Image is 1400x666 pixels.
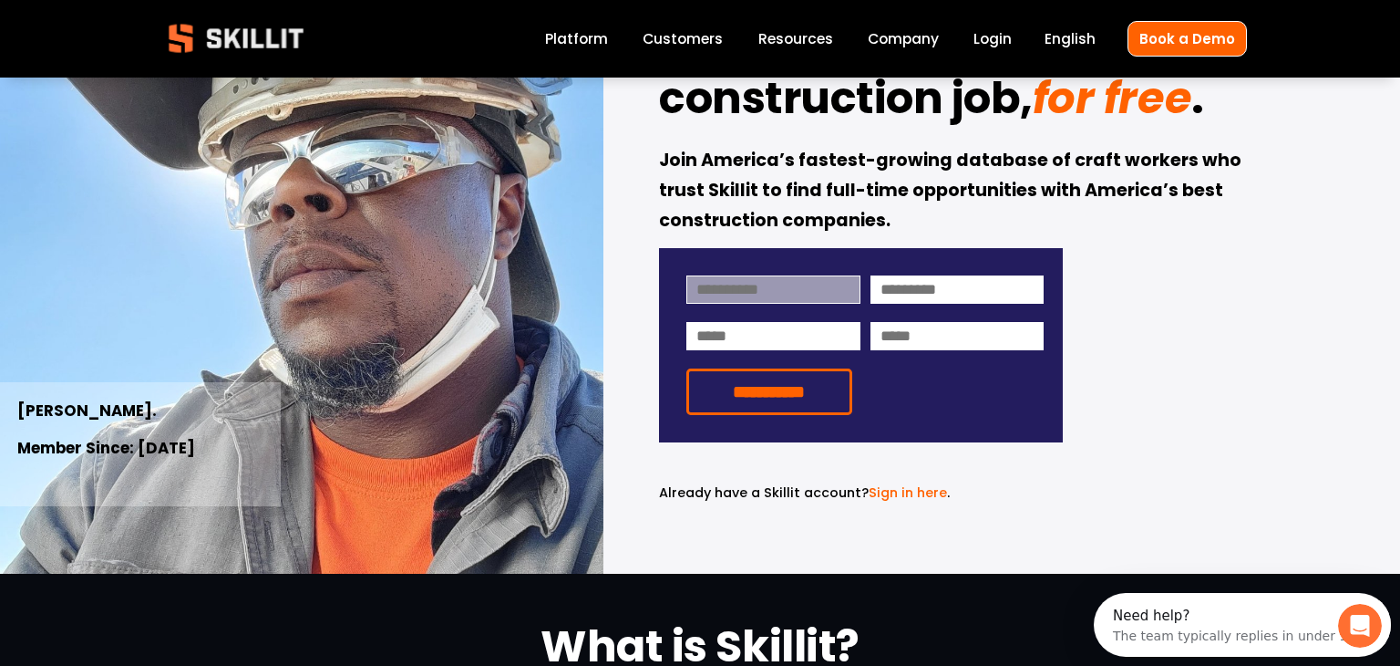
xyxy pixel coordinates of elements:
[868,26,939,51] a: Company
[753,9,1015,70] em: your dream
[758,28,833,49] span: Resources
[545,26,608,51] a: Platform
[1045,28,1096,49] span: English
[17,436,195,463] strong: Member Since: [DATE]
[1191,65,1204,140] strong: .
[869,484,947,502] a: Sign in here
[1094,593,1391,657] iframe: Intercom live chat discovery launcher
[659,483,1063,504] p: .
[19,30,262,49] div: The team typically replies in under 1h
[659,147,1245,236] strong: Join America’s fastest-growing database of craft workers who trust Skillit to find full-time oppo...
[7,7,315,57] div: Open Intercom Messenger
[643,26,723,51] a: Customers
[1045,26,1096,51] div: language picker
[1033,68,1191,129] em: for free
[659,65,1033,140] strong: construction job,
[17,399,157,425] strong: [PERSON_NAME].
[973,26,1012,51] a: Login
[1338,604,1382,648] iframe: Intercom live chat
[758,26,833,51] a: folder dropdown
[659,484,869,502] span: Already have a Skillit account?
[1127,21,1247,57] a: Book a Demo
[153,11,319,66] img: Skillit
[19,16,262,30] div: Need help?
[659,6,753,81] strong: Find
